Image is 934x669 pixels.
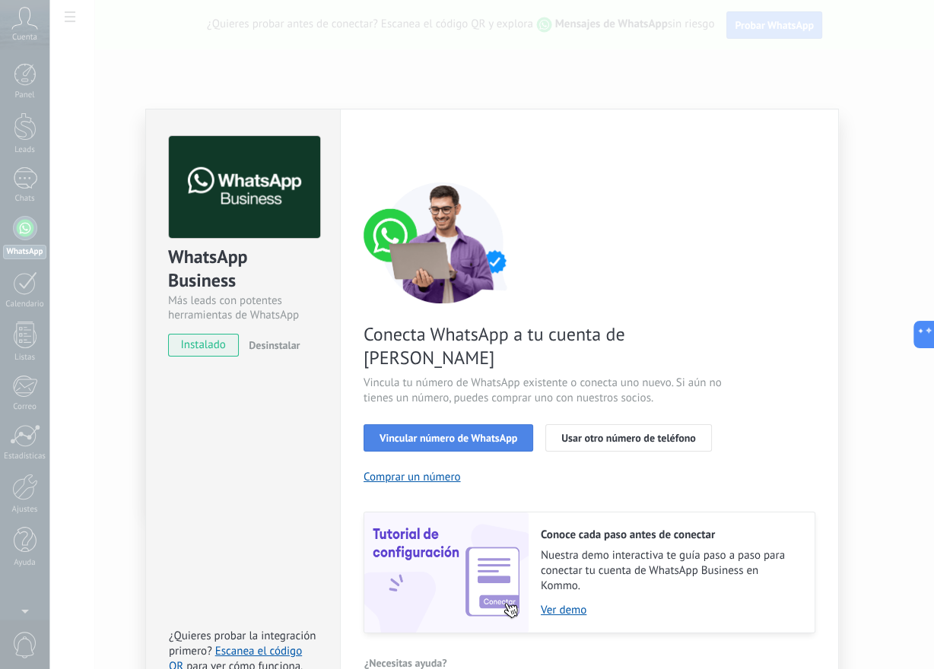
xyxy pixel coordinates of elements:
[169,629,316,658] span: ¿Quieres probar la integración primero?
[364,470,461,484] button: Comprar un número
[545,424,711,452] button: Usar otro número de teléfono
[380,433,517,443] span: Vincular número de WhatsApp
[169,136,320,239] img: logo_main.png
[168,245,318,293] div: WhatsApp Business
[364,322,726,369] span: Conecta WhatsApp a tu cuenta de [PERSON_NAME]
[168,293,318,322] div: Más leads con potentes herramientas de WhatsApp
[541,603,799,617] a: Ver demo
[541,548,799,594] span: Nuestra demo interactiva te guía paso a paso para conectar tu cuenta de WhatsApp Business en Kommo.
[243,334,300,357] button: Desinstalar
[364,658,447,668] span: ¿Necesitas ayuda?
[364,376,726,406] span: Vincula tu número de WhatsApp existente o conecta uno nuevo. Si aún no tienes un número, puedes c...
[561,433,695,443] span: Usar otro número de teléfono
[541,528,799,542] h2: Conoce cada paso antes de conectar
[364,182,523,303] img: connect number
[364,424,533,452] button: Vincular número de WhatsApp
[169,334,238,357] span: instalado
[249,338,300,352] span: Desinstalar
